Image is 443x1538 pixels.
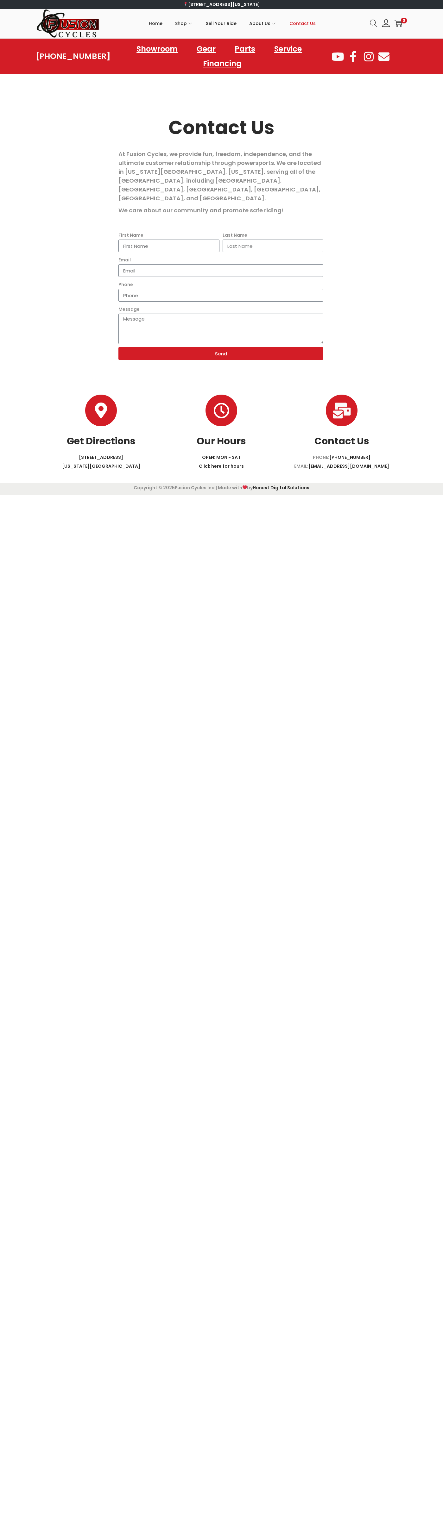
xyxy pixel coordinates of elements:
[249,16,270,31] span: About Us
[289,16,316,31] span: Contact Us
[314,434,369,448] a: Contact Us
[36,52,111,61] a: [PHONE_NUMBER]
[130,42,184,56] a: Showroom
[118,240,219,252] input: First Name
[190,42,222,56] a: Gear
[118,150,324,203] p: At Fusion Cycles, we provide fun, freedom, independence, and the ultimate customer relationship t...
[223,231,247,240] label: Last Name
[215,351,227,356] span: Send
[268,42,308,56] a: Service
[329,454,370,460] a: [PHONE_NUMBER]
[149,9,162,38] a: Home
[67,434,136,448] a: Get Directions
[206,395,237,426] a: Our Hours
[118,231,143,240] label: First Name
[175,16,187,31] span: Shop
[118,280,133,289] label: Phone
[206,16,237,31] span: Sell Your Ride
[395,20,402,27] a: 0
[289,9,316,38] a: Contact Us
[183,1,260,8] a: [STREET_ADDRESS][US_STATE]
[100,9,365,38] nav: Primary navigation
[85,395,117,426] a: Get Directions
[183,2,188,6] img: 📍
[118,264,324,277] input: Email
[206,9,237,38] a: Sell Your Ride
[197,56,248,71] a: Financing
[199,454,244,469] a: OPEN: MON - SATClick here for hours
[197,434,246,448] a: Our Hours
[253,485,309,491] a: Honest Digital Solutions
[249,9,277,38] a: About Us
[47,118,396,137] h2: Contact Us
[243,485,247,490] img: ❤
[118,347,324,360] button: Send
[282,453,402,471] p: PHONE: EMAIL:
[175,9,193,38] a: Shop
[62,454,140,469] a: [STREET_ADDRESS][US_STATE][GEOGRAPHIC_DATA]
[223,240,324,252] input: Last Name
[228,42,262,56] a: Parts
[308,463,389,469] a: [EMAIL_ADDRESS][DOMAIN_NAME]
[326,395,358,426] a: Contact Us
[36,9,100,38] img: Woostify retina logo
[118,206,284,214] span: We care about our community and promote safe riding!
[111,42,331,71] nav: Menu
[118,255,131,264] label: Email
[149,16,162,31] span: Home
[118,305,140,314] label: Message
[118,289,324,302] input: Only numbers and phone characters (#, -, *, etc) are accepted.
[175,485,216,491] span: Fusion Cycles Inc.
